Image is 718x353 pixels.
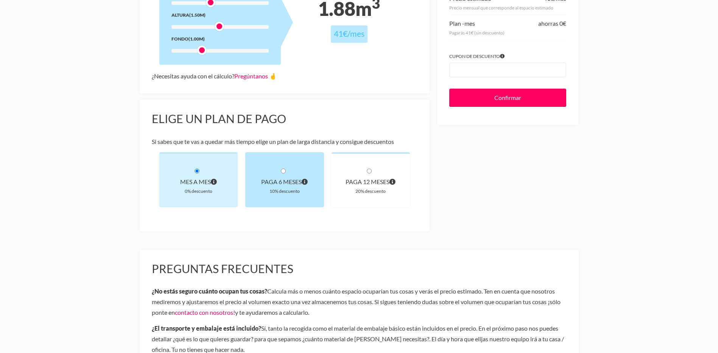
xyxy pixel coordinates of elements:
a: Pregúntanos 🤞 [234,72,277,80]
div: ¿Necesitas ayuda con el cálculo? [152,71,418,81]
div: Pagarás 41€ (sin descuento) [449,29,566,37]
div: 0% descuento [171,187,226,195]
span: mes [464,20,475,27]
div: Altura [171,11,269,19]
div: Mes a mes [171,176,226,187]
div: Plan - [449,18,475,29]
p: Si sabes que te vas a quedar más tiempo elige un plan de larga distancia y consigue descuentos [152,136,418,147]
p: Calcula más o menos cuánto espacio ocuparían tus cosas y verás el precio estimado. Ten en cuenta ... [152,286,567,318]
b: ¿El transporte y embalaje está incluido? [152,325,261,332]
span: 41€ [334,29,347,39]
b: ¿No estás seguro cuánto ocupan tus cosas? [152,287,267,295]
span: Pagas cada 12 meses por el volumen que ocupan tus cosas. El precio incluye el descuento de 20% y ... [389,176,396,187]
h3: Elige un plan de pago [152,112,418,126]
div: paga 6 meses [257,176,312,187]
div: Fondo [171,35,269,43]
label: Cupon de descuento [449,52,566,60]
div: paga 12 meses [344,176,398,187]
input: Confirmar [449,89,566,107]
span: /mes [347,29,364,39]
span: Pagas al principio de cada mes por el volumen que ocupan tus cosas. A diferencia de otros planes ... [211,176,217,187]
span: Si tienes algún cupón introdúcelo para aplicar el descuento [500,52,505,60]
div: Widget de chat [582,256,718,353]
span: (1.00m) [188,36,205,42]
a: contacto con nosotros! [175,309,235,316]
div: ahorras 0€ [538,18,566,29]
div: 20% descuento [344,187,398,195]
h3: Preguntas frecuentes [152,262,567,276]
div: 10% descuento [257,187,312,195]
span: Pagas cada 6 meses por el volumen que ocupan tus cosas. El precio incluye el descuento de 10% y e... [302,176,308,187]
span: (1.50m) [189,12,206,18]
div: Precio mensual que corresponde al espacio estimado [449,4,566,12]
iframe: Chat Widget [582,256,718,353]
